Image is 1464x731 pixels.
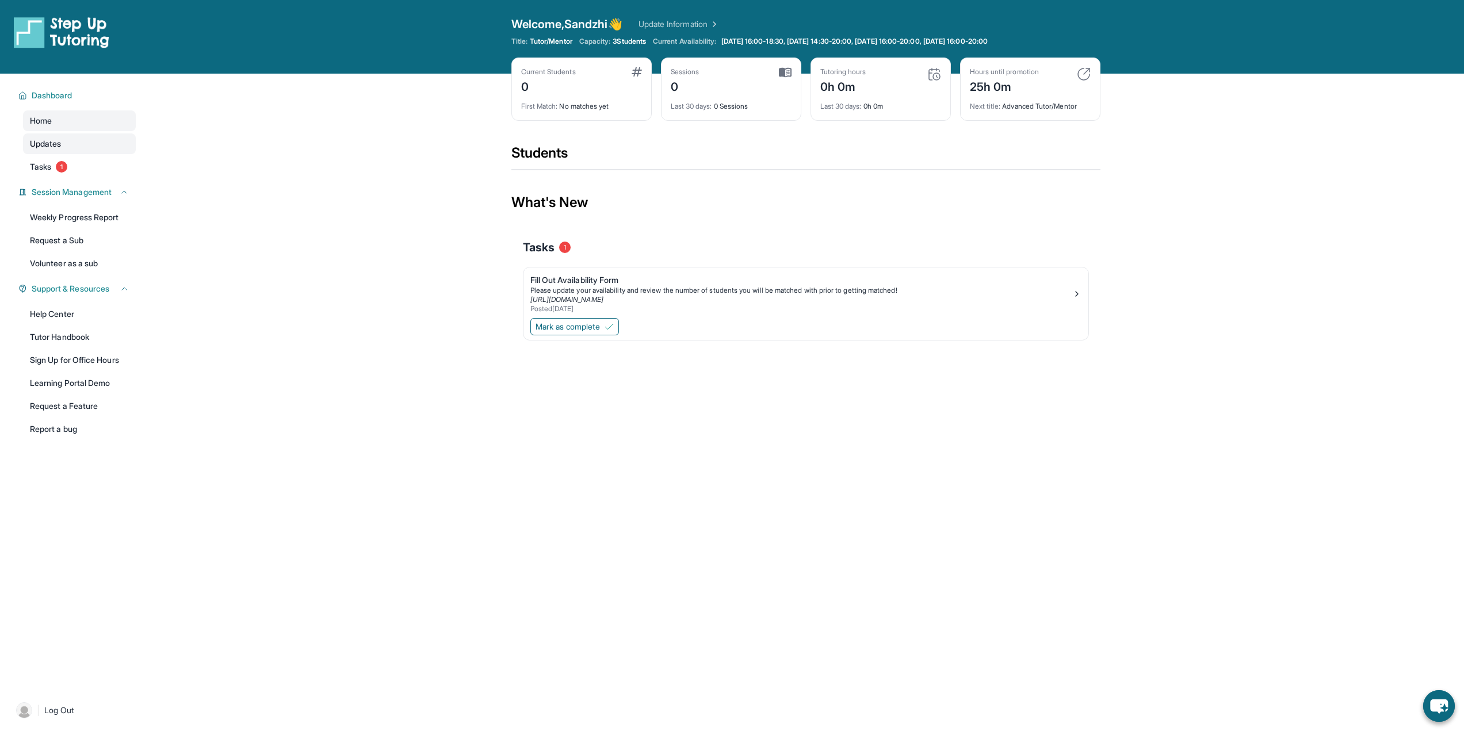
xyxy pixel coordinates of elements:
[970,102,1001,110] span: Next title :
[530,37,572,46] span: Tutor/Mentor
[511,16,622,32] span: Welcome, Sandzhi 👋
[970,67,1039,76] div: Hours until promotion
[530,318,619,335] button: Mark as complete
[820,67,866,76] div: Tutoring hours
[1077,67,1091,81] img: card
[23,133,136,154] a: Updates
[721,37,988,46] span: [DATE] 16:00-18:30, [DATE] 14:30-20:00, [DATE] 16:00-20:00, [DATE] 16:00-20:00
[23,373,136,393] a: Learning Portal Demo
[32,90,72,101] span: Dashboard
[639,18,719,30] a: Update Information
[530,274,1072,286] div: Fill Out Availability Form
[23,304,136,324] a: Help Center
[14,16,109,48] img: logo
[511,37,528,46] span: Title:
[56,161,67,173] span: 1
[613,37,646,46] span: 3 Students
[970,76,1039,95] div: 25h 0m
[27,186,129,198] button: Session Management
[536,321,600,332] span: Mark as complete
[12,698,136,723] a: |Log Out
[32,186,112,198] span: Session Management
[23,110,136,131] a: Home
[27,283,129,294] button: Support & Resources
[653,37,716,46] span: Current Availability:
[671,67,699,76] div: Sessions
[1423,690,1455,722] button: chat-button
[521,67,576,76] div: Current Students
[23,207,136,228] a: Weekly Progress Report
[605,322,614,331] img: Mark as complete
[23,327,136,347] a: Tutor Handbook
[779,67,792,78] img: card
[970,95,1091,111] div: Advanced Tutor/Mentor
[523,267,1088,316] a: Fill Out Availability FormPlease update your availability and review the number of students you w...
[16,702,32,718] img: user-img
[530,286,1072,295] div: Please update your availability and review the number of students you will be matched with prior ...
[708,18,719,30] img: Chevron Right
[523,239,555,255] span: Tasks
[23,253,136,274] a: Volunteer as a sub
[511,177,1100,228] div: What's New
[23,156,136,177] a: Tasks1
[521,95,642,111] div: No matches yet
[820,95,941,111] div: 0h 0m
[559,242,571,253] span: 1
[521,76,576,95] div: 0
[44,705,74,716] span: Log Out
[511,144,1100,169] div: Students
[820,76,866,95] div: 0h 0m
[23,350,136,370] a: Sign Up for Office Hours
[719,37,990,46] a: [DATE] 16:00-18:30, [DATE] 14:30-20:00, [DATE] 16:00-20:00, [DATE] 16:00-20:00
[27,90,129,101] button: Dashboard
[37,703,40,717] span: |
[530,304,1072,313] div: Posted [DATE]
[32,283,109,294] span: Support & Resources
[30,161,51,173] span: Tasks
[632,67,642,76] img: card
[671,102,712,110] span: Last 30 days :
[927,67,941,81] img: card
[671,95,792,111] div: 0 Sessions
[521,102,558,110] span: First Match :
[23,419,136,439] a: Report a bug
[671,76,699,95] div: 0
[30,115,52,127] span: Home
[579,37,611,46] span: Capacity:
[820,102,862,110] span: Last 30 days :
[30,138,62,150] span: Updates
[23,230,136,251] a: Request a Sub
[23,396,136,416] a: Request a Feature
[530,295,603,304] a: [URL][DOMAIN_NAME]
